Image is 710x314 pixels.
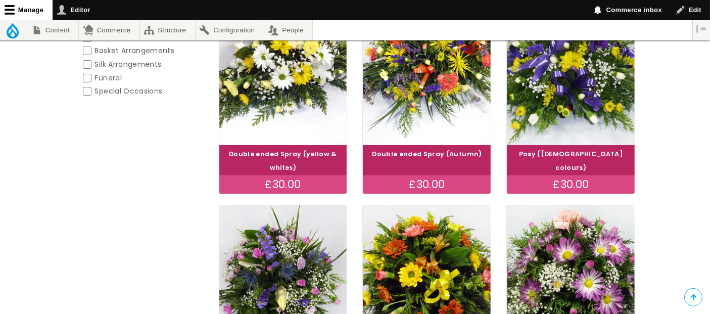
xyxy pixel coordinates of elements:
[79,20,139,40] a: Commerce
[95,32,136,42] span: Best Sellers
[140,20,195,40] a: Structure
[229,150,337,172] a: Double ended Spray (yellow & whites)
[507,175,635,194] div: £30.00
[95,73,122,83] span: Funeral
[95,46,175,56] span: Basket Arrangements
[693,20,710,37] button: Vertical orientation
[95,86,163,96] span: Special Occasions
[196,20,264,40] a: Configuration
[264,20,313,40] a: People
[27,20,78,40] a: Content
[372,150,482,158] a: Double ended Spray (Autumn)
[363,175,491,194] div: £30.00
[519,150,623,172] a: Posy ([DEMOGRAPHIC_DATA] colours)
[95,59,162,69] span: Silk Arrangements
[219,175,347,194] div: £30.00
